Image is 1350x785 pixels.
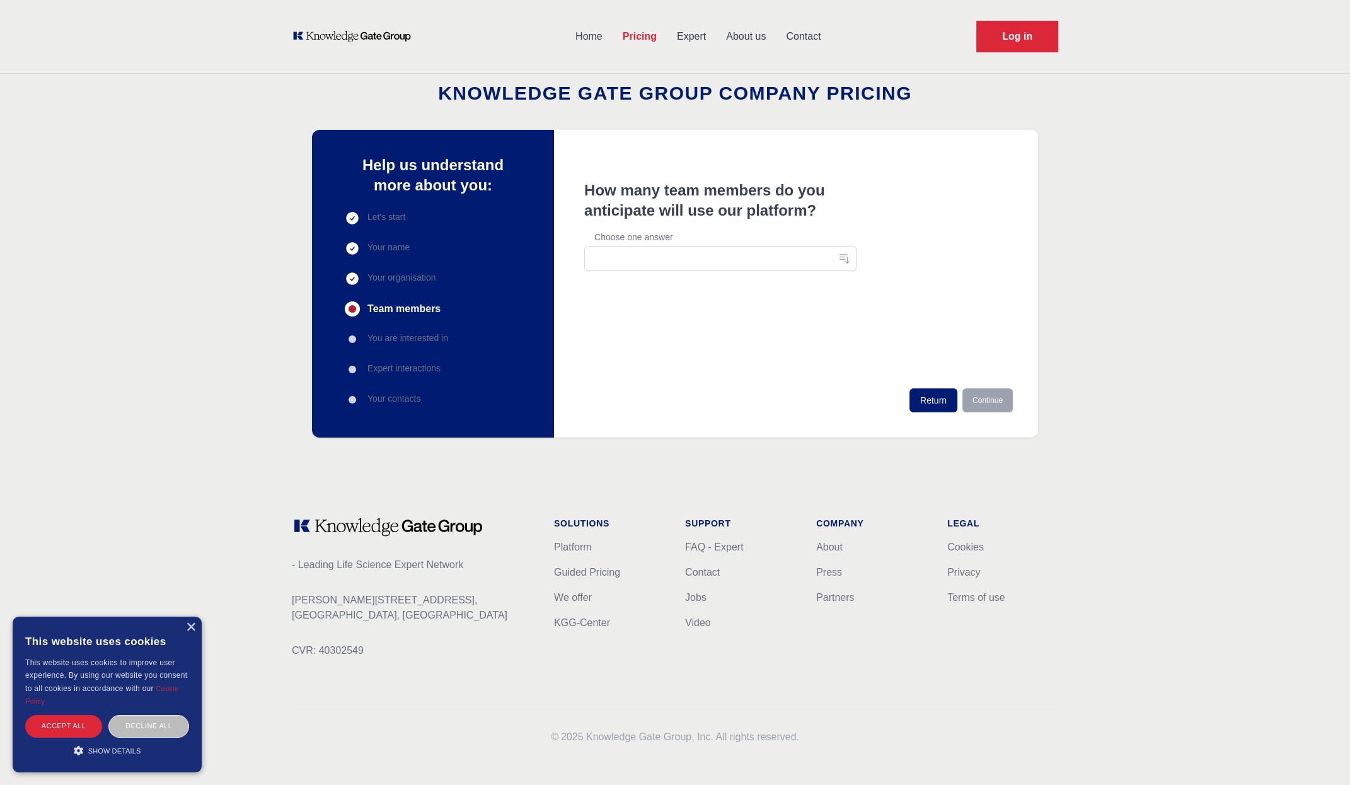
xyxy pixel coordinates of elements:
[613,20,667,53] a: Pricing
[345,155,521,195] p: Help us understand more about you:
[962,388,1013,412] button: Continue
[292,643,534,658] p: CVR: 40302549
[88,747,141,755] span: Show details
[292,593,534,623] p: [PERSON_NAME][STREET_ADDRESS], [GEOGRAPHIC_DATA], [GEOGRAPHIC_DATA]
[594,231,857,243] label: Choose one answer
[667,20,716,53] a: Expert
[1287,724,1350,785] iframe: Chat Widget
[776,20,831,53] a: Contact
[367,271,436,284] span: Your organisation
[25,626,189,656] div: This website uses cookies
[25,685,179,705] a: Cookie Policy
[367,241,410,253] span: Your name
[367,211,405,223] span: Let's start
[554,542,592,552] a: Platform
[565,20,613,53] a: Home
[186,623,195,632] div: Close
[25,715,102,737] div: Accept all
[292,30,420,43] a: KOL Knowledge Platform: Talk to Key External Experts (KEE)
[292,730,1058,745] p: 2025 Knowledge Gate Group, Inc. All rights reserved.
[367,332,448,344] p: You are interested in
[584,180,857,221] h2: How many team members do you anticipate will use our platform?
[292,557,534,573] p: - Leading Life Science Expert Network
[947,517,1058,530] h1: Legal
[909,388,957,412] button: Return
[25,744,189,757] div: Show details
[25,658,187,693] span: This website uses cookies to improve user experience. By using our website you consent to all coo...
[554,517,665,530] h1: Solutions
[947,542,984,552] a: Cookies
[108,715,189,737] div: Decline all
[367,362,441,375] p: Expert interactions
[345,211,521,407] div: Progress
[367,301,441,317] span: Team members
[947,567,980,578] a: Privacy
[367,392,420,405] p: Your contacts
[554,567,620,578] a: Guided Pricing
[1287,724,1350,785] div: Віджет чату
[816,517,927,530] h1: Company
[554,617,610,628] a: KGG-Center
[947,592,1005,603] a: Terms of use
[976,21,1058,52] a: Request Demo
[716,20,776,53] a: About us
[554,592,592,603] a: We offer
[551,731,558,742] span: ©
